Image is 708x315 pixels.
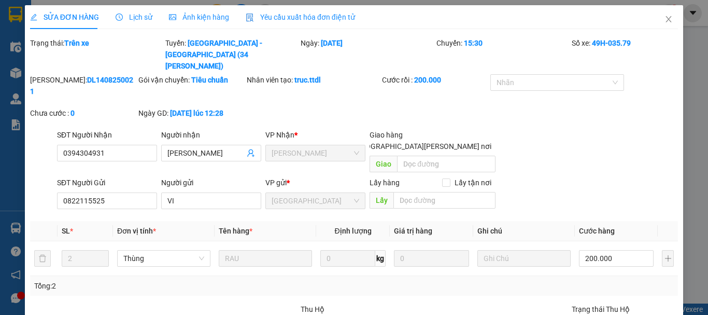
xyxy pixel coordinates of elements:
[394,250,469,267] input: 0
[98,43,161,56] span: 0795523567
[370,156,397,172] span: Giao
[29,37,164,72] div: Trạng thái:
[30,13,99,21] span: SỬA ĐƠN HÀNG
[247,149,255,157] span: user-add
[477,250,571,267] input: Ghi Chú
[370,131,403,139] span: Giao hàng
[375,250,386,267] span: kg
[57,129,157,141] div: SĐT Người Nhận
[265,131,294,139] span: VP Nhận
[301,305,324,313] span: Thu Hộ
[98,58,118,67] span: Giao:
[579,227,615,235] span: Cước hàng
[123,251,204,266] span: Thùng
[30,13,37,21] span: edit
[571,37,679,72] div: Số xe:
[4,72,19,84] span: CR:
[30,107,136,119] div: Chưa cước :
[370,192,393,209] span: Lấy
[191,76,228,84] b: Tiêu chuẩn
[394,227,432,235] span: Giá trị hàng
[161,129,261,141] div: Người nhận
[117,227,156,235] span: Đơn vị tính
[382,74,488,86] div: Cước rồi :
[104,72,109,84] span: 0
[116,13,152,21] span: Lịch sử
[334,227,371,235] span: Định lượng
[169,13,229,21] span: Ảnh kiện hàng
[654,5,683,34] button: Close
[161,177,261,188] div: Người gửi
[272,193,359,209] span: Đà Lạt
[116,13,123,21] span: clock-circle
[164,37,300,72] div: Tuyến:
[165,39,262,70] b: [GEOGRAPHIC_DATA] - [GEOGRAPHIC_DATA] (34 [PERSON_NAME])
[4,29,27,42] span: HOA
[246,13,254,22] img: icon
[265,177,365,188] div: VP gửi
[294,76,321,84] b: truc.ttdl
[169,13,176,21] span: picture
[473,221,575,241] th: Ghi chú
[300,37,435,72] div: Ngày:
[247,74,380,86] div: Nhân viên tạo:
[219,227,252,235] span: Tên hàng
[89,72,109,84] span: CC:
[170,109,223,117] b: [DATE] lúc 12:28
[450,177,495,188] span: Lấy tận nơi
[70,109,75,117] b: 0
[138,74,245,86] div: Gói vận chuyển:
[98,29,108,42] span: TÍ
[572,304,678,315] div: Trạng thái Thu Hộ
[98,6,172,27] p: Nhận:
[57,177,157,188] div: SĐT Người Gửi
[138,107,245,119] div: Ngày GD:
[246,13,355,21] span: Yêu cầu xuất hóa đơn điện tử
[321,39,343,47] b: [DATE]
[592,39,631,47] b: 49H-035.79
[664,15,673,23] span: close
[4,16,97,27] span: [GEOGRAPHIC_DATA]
[98,16,172,27] span: [PERSON_NAME]
[397,156,495,172] input: Dọc đường
[64,39,89,47] b: Trên xe
[393,192,495,209] input: Dọc đường
[435,37,571,72] div: Chuyến:
[272,145,359,161] span: Tam Quan
[370,179,400,187] span: Lấy hàng
[4,43,66,56] span: 0334793831
[4,6,97,27] p: Gửi:
[30,74,136,97] div: [PERSON_NAME]:
[34,250,51,267] button: delete
[62,227,70,235] span: SL
[219,250,312,267] input: VD: Bàn, Ghế
[464,39,483,47] b: 15:30
[414,76,441,84] b: 200.000
[662,250,674,267] button: plus
[34,280,274,292] div: Tổng: 2
[350,141,495,152] span: [GEOGRAPHIC_DATA][PERSON_NAME] nơi
[4,58,20,67] span: Lấy:
[21,72,52,84] span: 70.000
